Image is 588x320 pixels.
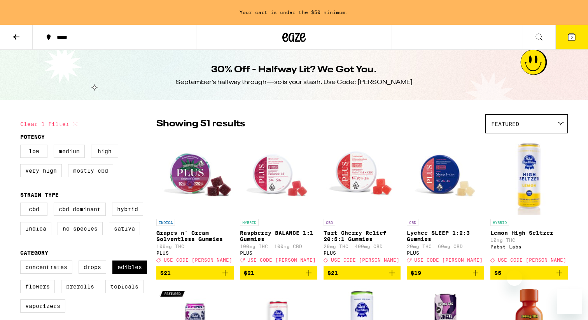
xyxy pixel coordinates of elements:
[414,257,483,262] span: USE CODE [PERSON_NAME]
[240,250,317,255] div: PLUS
[324,137,401,266] a: Open page for Tart Cherry Relief 20:5:1 Gummies from PLUS
[490,266,568,280] button: Add to bag
[411,270,421,276] span: $19
[240,137,317,266] a: Open page for Raspberry BALANCE 1:1 Gummies from PLUS
[490,230,568,236] p: Lemon High Seltzer
[105,280,143,293] label: Topicals
[407,266,484,280] button: Add to bag
[240,244,317,249] p: 100mg THC: 100mg CBD
[324,250,401,255] div: PLUS
[20,203,47,216] label: CBD
[240,219,259,226] p: HYBRID
[91,145,118,158] label: High
[164,257,232,262] span: USE CODE [PERSON_NAME]
[407,244,484,249] p: 20mg THC: 60mg CBD
[156,250,234,255] div: PLUS
[61,280,99,293] label: Prerolls
[331,257,399,262] span: USE CODE [PERSON_NAME]
[240,137,317,215] img: PLUS - Raspberry BALANCE 1:1 Gummies
[156,137,234,266] a: Open page for Grapes n' Cream Solventless Gummies from PLUS
[112,261,147,274] label: Edibles
[156,266,234,280] button: Add to bag
[490,137,568,215] img: Pabst Labs - Lemon High Seltzer
[20,192,59,198] legend: Strain Type
[156,219,175,226] p: INDICA
[324,219,335,226] p: CBD
[20,134,45,140] legend: Potency
[247,257,316,262] span: USE CODE [PERSON_NAME]
[494,270,501,276] span: $5
[54,203,106,216] label: CBD Dominant
[407,137,484,266] a: Open page for Lychee SLEEP 1:2:3 Gummies from PLUS
[20,280,55,293] label: Flowers
[109,222,140,235] label: Sativa
[156,117,245,131] p: Showing 51 results
[68,164,113,177] label: Mostly CBD
[20,114,80,134] button: Clear 1 filter
[555,25,588,49] button: 2
[240,266,317,280] button: Add to bag
[507,270,522,286] iframe: Close message
[20,164,62,177] label: Very High
[490,244,568,249] div: Pabst Labs
[176,78,413,87] div: September’s halfway through—so is your stash. Use Code: [PERSON_NAME]
[58,222,103,235] label: No Species
[20,222,51,235] label: Indica
[160,270,171,276] span: $21
[112,203,143,216] label: Hybrid
[20,299,65,313] label: Vaporizers
[407,219,418,226] p: CBD
[324,230,401,242] p: Tart Cherry Relief 20:5:1 Gummies
[407,230,484,242] p: Lychee SLEEP 1:2:3 Gummies
[570,35,573,40] span: 2
[324,244,401,249] p: 20mg THC: 400mg CBD
[156,230,234,242] p: Grapes n' Cream Solventless Gummies
[211,63,377,77] h1: 30% Off - Halfway Lit? We Got You.
[79,261,106,274] label: Drops
[20,145,47,158] label: Low
[20,250,48,256] legend: Category
[156,244,234,249] p: 100mg THC
[327,270,338,276] span: $21
[490,238,568,243] p: 10mg THC
[324,137,401,215] img: PLUS - Tart Cherry Relief 20:5:1 Gummies
[240,230,317,242] p: Raspberry BALANCE 1:1 Gummies
[557,289,582,314] iframe: Button to launch messaging window
[54,145,85,158] label: Medium
[491,121,519,127] span: Featured
[490,219,509,226] p: HYBRID
[324,266,401,280] button: Add to bag
[498,257,566,262] span: USE CODE [PERSON_NAME]
[407,137,484,215] img: PLUS - Lychee SLEEP 1:2:3 Gummies
[244,270,254,276] span: $21
[156,137,234,215] img: PLUS - Grapes n' Cream Solventless Gummies
[490,137,568,266] a: Open page for Lemon High Seltzer from Pabst Labs
[407,250,484,255] div: PLUS
[20,261,72,274] label: Concentrates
